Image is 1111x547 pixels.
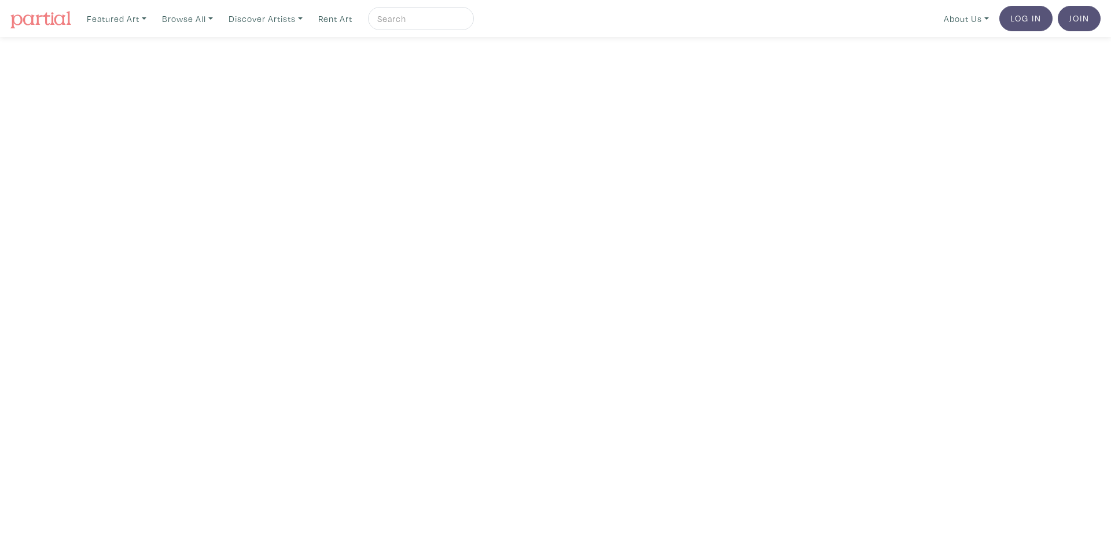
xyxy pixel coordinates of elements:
a: Discover Artists [223,7,308,31]
a: Browse All [157,7,218,31]
input: Search [376,12,463,26]
a: Featured Art [82,7,152,31]
a: About Us [939,7,994,31]
a: Log In [999,6,1053,31]
a: Join [1058,6,1101,31]
a: Rent Art [313,7,358,31]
